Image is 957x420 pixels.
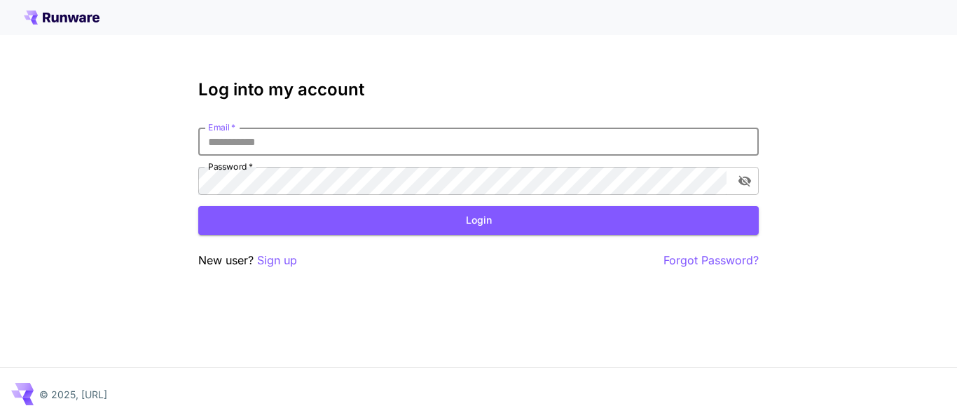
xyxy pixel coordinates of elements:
label: Password [208,161,253,172]
p: New user? [198,252,297,269]
button: Login [198,206,759,235]
button: toggle password visibility [732,168,757,194]
p: © 2025, [URL] [39,387,107,402]
h3: Log into my account [198,80,759,100]
button: Forgot Password? [663,252,759,269]
label: Email [208,121,235,133]
button: Sign up [257,252,297,269]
